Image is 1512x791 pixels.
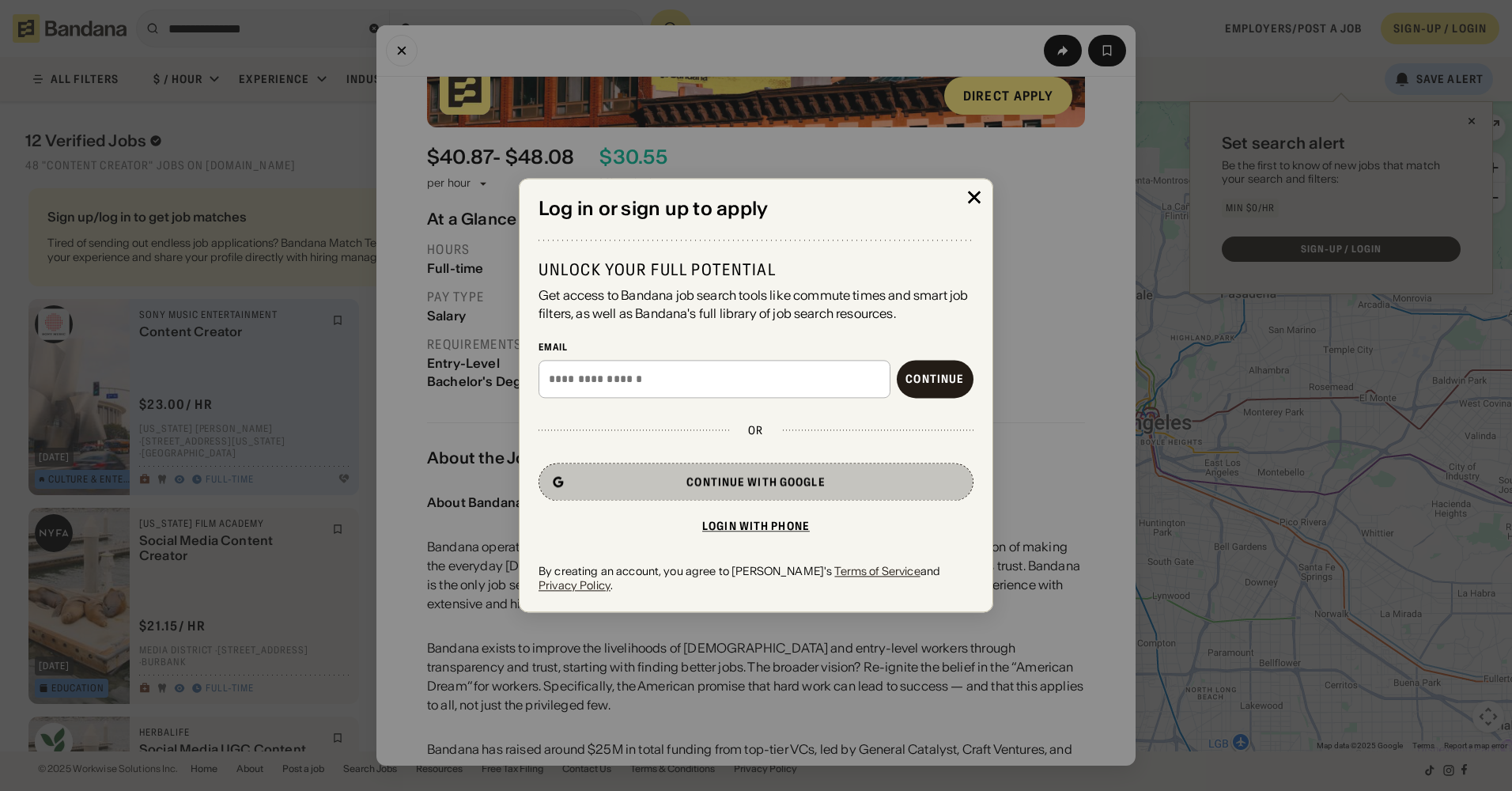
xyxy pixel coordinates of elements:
[702,520,810,532] div: Login with phone
[539,260,973,281] div: Unlock your full potential
[834,564,920,578] a: Terms of Service
[539,198,973,221] div: Log in or sign up to apply
[539,287,973,323] div: Get access to Bandana job search tools like commute times and smart job filters, as well as Banda...
[539,341,973,354] div: Email
[686,476,825,487] div: Continue with Google
[748,423,763,437] div: or
[905,373,964,384] div: Continue
[539,564,973,592] div: By creating an account, you agree to [PERSON_NAME]'s and .
[539,578,610,592] a: Privacy Policy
